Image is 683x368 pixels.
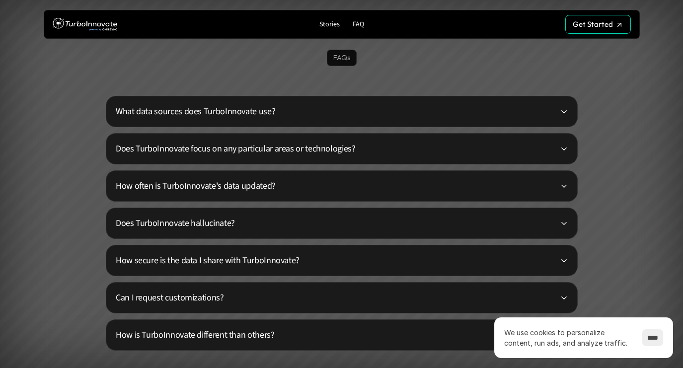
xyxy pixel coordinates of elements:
[353,20,364,29] p: FAQ
[315,18,344,31] a: Stories
[565,15,631,34] a: Get Started
[53,15,117,34] img: TurboInnovate Logo
[319,20,340,29] p: Stories
[504,327,632,348] p: We use cookies to personalize content, run ads, and analyze traffic.
[349,18,368,31] a: FAQ
[573,20,613,29] p: Get Started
